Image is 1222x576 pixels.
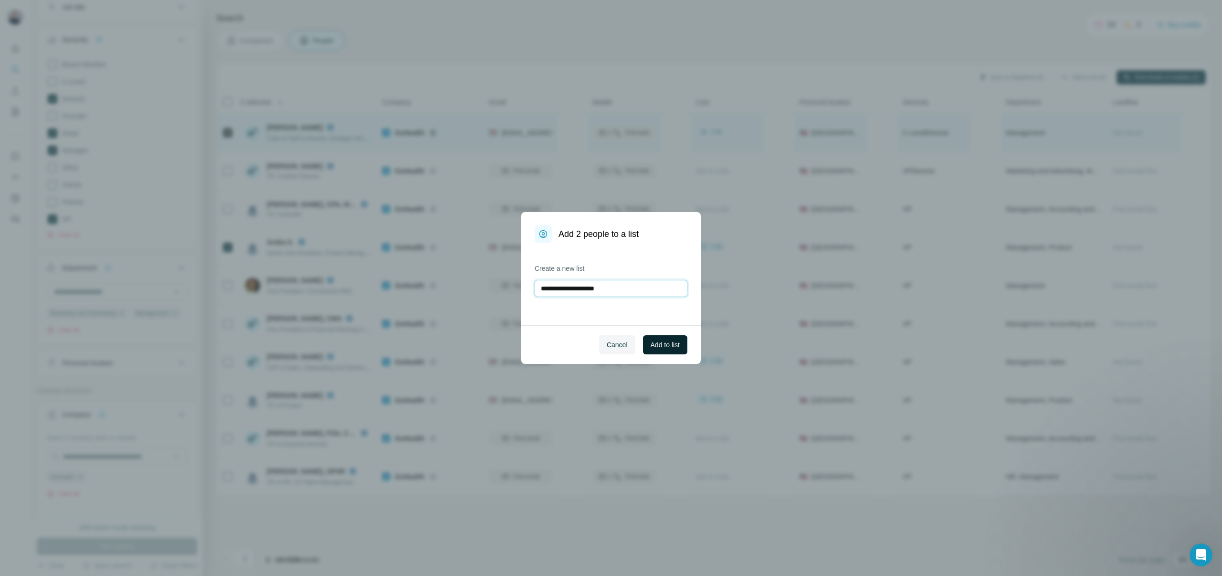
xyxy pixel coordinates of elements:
[643,335,687,354] button: Add to list
[651,340,680,350] span: Add to list
[1190,544,1212,566] iframe: Intercom live chat
[607,340,628,350] span: Cancel
[599,335,635,354] button: Cancel
[558,227,639,241] h1: Add 2 people to a list
[535,264,687,273] label: Create a new list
